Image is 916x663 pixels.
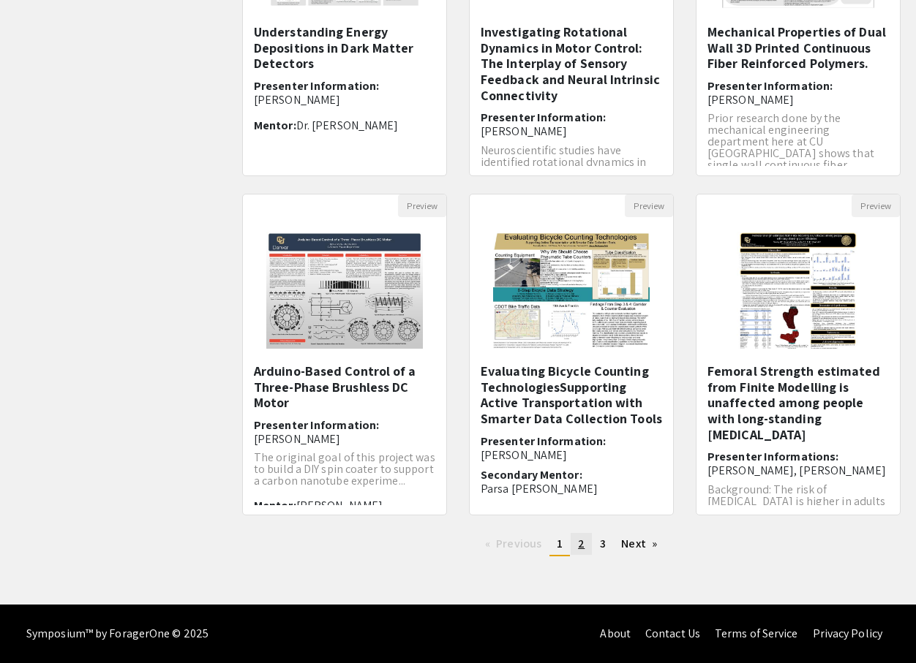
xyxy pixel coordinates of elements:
[11,597,62,652] iframe: Chat
[614,533,664,555] a: Next page
[645,626,700,641] a: Contact Us
[557,536,563,551] span: 1
[707,113,889,183] p: Prior research done by the mechanical engineering department here at CU [GEOGRAPHIC_DATA] shows t...
[254,363,435,411] h5: Arduino-Based Control of a Three-Phase Brushless DC Motor
[242,533,901,556] ul: Pagination
[707,217,888,363] img: <p>Femoral Strength estimated from Finite Modelling is unaffected among people with long-standing...
[715,626,798,641] a: Terms of Service
[26,605,209,663] div: Symposium™ by ForagerOne © 2025
[481,434,662,462] h6: Presenter Information:
[254,24,435,72] h5: Understanding Energy Depositions in Dark Matter Detectors
[707,484,889,531] p: Background: The risk of [MEDICAL_DATA] is higher in adults with [MEDICAL_DATA] (T1D); however, bo...
[296,118,399,133] span: Dr. [PERSON_NAME]
[852,194,900,217] button: Preview
[254,79,435,107] h6: Presenter Information:
[398,194,446,217] button: Preview
[481,124,567,139] span: [PERSON_NAME]
[707,450,889,477] h6: Presenter Informations:
[481,363,662,426] h5: Evaluating Bicycle Counting TechnologiesSupporting Active Transportation with Smarter Data Collec...
[707,363,889,442] h5: Femoral Strength estimated from Finite Modelling is unaffected among people with long-standing [M...
[481,145,662,203] p: Neuroscientific studies have identified rotational dynamics in the [MEDICAL_DATA] during reaching...
[254,418,435,446] h6: Presenter Information:
[469,194,674,515] div: Open Presentation <p><span style="color: black;">Evaluating Bicycle Counting Technologies</span><...
[481,482,662,496] p: Parsa [PERSON_NAME]
[478,217,664,363] img: <p><span style="color: black;">Evaluating Bicycle Counting Technologies</span></p><p><span style=...
[578,536,585,551] span: 2
[481,110,662,138] h6: Presenter Information:
[481,24,662,103] h5: Investigating Rotational Dynamics in Motor Control: The Interplay of Sensory Feedback and Neural ...
[254,92,340,107] span: [PERSON_NAME]
[496,536,541,551] span: Previous
[696,194,901,515] div: Open Presentation <p>Femoral Strength estimated from Finite Modelling is unaffected among people ...
[296,498,383,513] span: [PERSON_NAME]
[707,79,889,107] h6: Presenter Information:
[707,92,794,107] span: [PERSON_NAME]
[254,118,296,133] span: Mentor:
[625,194,673,217] button: Preview
[707,463,886,478] span: [PERSON_NAME], [PERSON_NAME]
[254,452,435,487] p: The original goal of this project was to build a DIY spin coater to support a carbon nanotube exp...
[813,626,882,641] a: Privacy Policy
[600,626,631,641] a: About
[254,431,340,447] span: [PERSON_NAME]
[481,447,567,463] span: [PERSON_NAME]
[254,498,296,513] span: Mentor:
[252,217,437,363] img: <p>Arduino-Based Control of a Three-Phase Brushless DC Motor</p>
[242,194,447,515] div: Open Presentation <p>Arduino-Based Control of a Three-Phase Brushless DC Motor</p>
[481,467,582,482] span: Secondary Mentor:
[600,536,606,551] span: 3
[707,24,889,72] h5: Mechanical Properties of Dual Wall 3D Printed Continuous Fiber Reinforced Polymers.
